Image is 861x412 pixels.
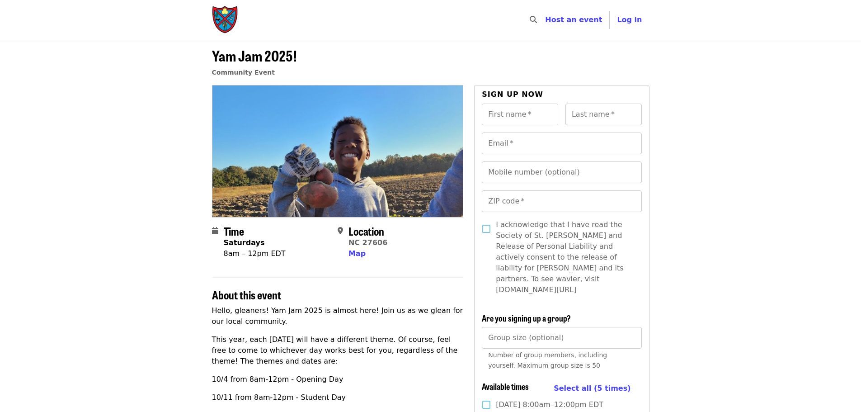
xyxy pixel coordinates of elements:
input: Last name [565,104,642,125]
button: Log in [610,11,649,29]
strong: Saturdays [224,238,265,247]
a: Host an event [545,15,602,24]
input: Mobile number (optional) [482,161,641,183]
p: 10/11 from 8am-12pm - Student Day [212,392,464,403]
div: 8am – 12pm EDT [224,248,286,259]
img: Society of St. Andrew - Home [212,5,239,34]
input: ZIP code [482,190,641,212]
a: Community Event [212,69,275,76]
span: Log in [617,15,642,24]
input: [object Object] [482,327,641,349]
input: Search [542,9,550,31]
span: Select all (5 times) [554,384,630,393]
input: Email [482,133,641,154]
a: NC 27606 [348,238,387,247]
button: Map [348,248,366,259]
p: This year, each [DATE] will have a different theme. Of course, feel free to come to whichever day... [212,334,464,367]
span: I acknowledge that I have read the Society of St. [PERSON_NAME] and Release of Personal Liability... [496,219,634,295]
p: 10/4 from 8am-12pm - Opening Day [212,374,464,385]
span: About this event [212,287,281,303]
i: search icon [530,15,537,24]
span: Sign up now [482,90,543,99]
span: Available times [482,380,529,392]
span: [DATE] 8:00am–12:00pm EDT [496,399,603,410]
input: First name [482,104,558,125]
span: Location [348,223,384,239]
p: Hello, gleaners! Yam Jam 2025 is almost here! Join us as we glean for our local community. [212,305,464,327]
span: Yam Jam 2025! [212,45,297,66]
span: Map [348,249,366,258]
img: Yam Jam 2025! organized by Society of St. Andrew [212,85,463,217]
span: Time [224,223,244,239]
span: Are you signing up a group? [482,312,571,324]
i: map-marker-alt icon [338,227,343,235]
span: Number of group members, including yourself. Maximum group size is 50 [488,351,607,369]
i: calendar icon [212,227,218,235]
button: Select all (5 times) [554,382,630,395]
